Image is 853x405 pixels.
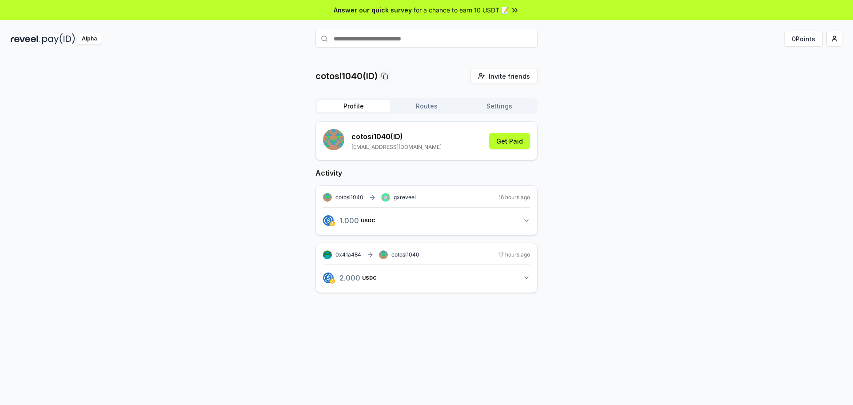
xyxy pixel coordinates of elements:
[414,5,509,15] span: for a chance to earn 10 USDT 📝
[489,72,530,81] span: Invite friends
[361,218,375,223] span: USDC
[317,100,390,112] button: Profile
[489,133,530,149] button: Get Paid
[77,33,102,44] div: Alpha
[394,194,416,201] span: gxreveel
[498,251,530,258] span: 17 hours ago
[335,194,363,201] span: cotosi1040
[351,131,442,142] p: cotosi1040 (ID)
[463,100,536,112] button: Settings
[351,144,442,151] p: [EMAIL_ADDRESS][DOMAIN_NAME]
[11,33,40,44] img: reveel_dark
[330,278,335,284] img: logo.png
[470,68,538,84] button: Invite friends
[323,213,530,228] button: 1.000USDC
[315,70,378,82] p: cotosi1040(ID)
[334,5,412,15] span: Answer our quick survey
[323,273,334,283] img: logo.png
[335,251,361,258] span: 0x41a484
[390,100,463,112] button: Routes
[330,221,335,226] img: logo.png
[42,33,75,44] img: pay_id
[498,194,530,201] span: 16 hours ago
[323,270,530,285] button: 2.000USDC
[323,215,334,226] img: logo.png
[391,251,419,258] span: cotosi1040
[362,275,377,281] span: USDC
[315,168,538,178] h2: Activity
[784,31,823,47] button: 0Points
